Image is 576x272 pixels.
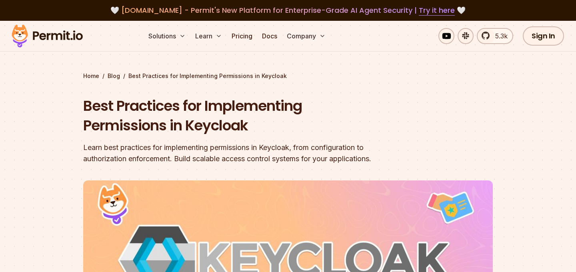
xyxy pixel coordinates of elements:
[83,142,390,164] div: Learn best practices for implementing permissions in Keycloak, from configuration to authorizatio...
[145,28,189,44] button: Solutions
[83,72,99,80] a: Home
[192,28,225,44] button: Learn
[121,5,455,15] span: [DOMAIN_NAME] - Permit's New Platform for Enterprise-Grade AI Agent Security |
[523,26,564,46] a: Sign In
[419,5,455,16] a: Try it here
[83,96,390,136] h1: Best Practices for Implementing Permissions in Keycloak
[19,5,557,16] div: 🤍 🤍
[284,28,329,44] button: Company
[477,28,513,44] a: 5.3k
[83,72,493,80] div: / /
[108,72,120,80] a: Blog
[228,28,256,44] a: Pricing
[8,22,86,50] img: Permit logo
[259,28,280,44] a: Docs
[490,31,508,41] span: 5.3k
